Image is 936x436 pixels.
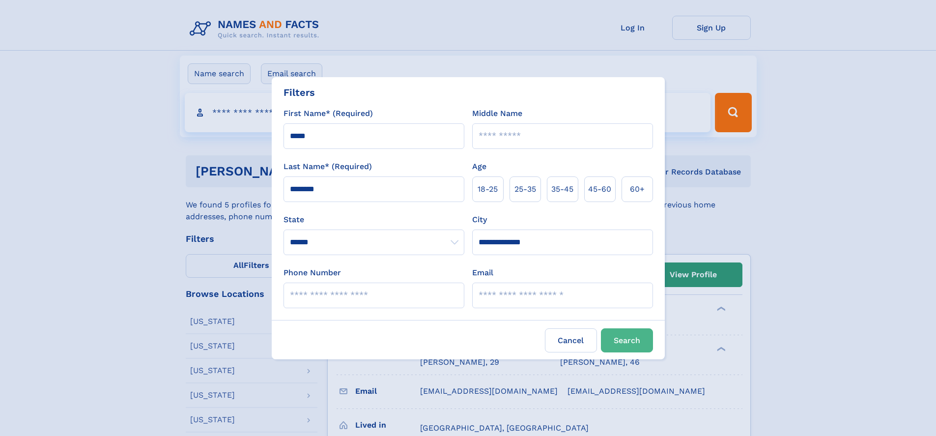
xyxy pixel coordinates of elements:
label: Middle Name [472,108,522,119]
label: Email [472,267,493,279]
label: City [472,214,487,226]
label: First Name* (Required) [284,108,373,119]
span: 45‑60 [588,183,611,195]
label: Last Name* (Required) [284,161,372,173]
span: 35‑45 [551,183,573,195]
label: Age [472,161,486,173]
div: Filters [284,85,315,100]
button: Search [601,328,653,352]
label: State [284,214,464,226]
label: Cancel [545,328,597,352]
span: 60+ [630,183,645,195]
label: Phone Number [284,267,341,279]
span: 18‑25 [478,183,498,195]
span: 25‑35 [514,183,536,195]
